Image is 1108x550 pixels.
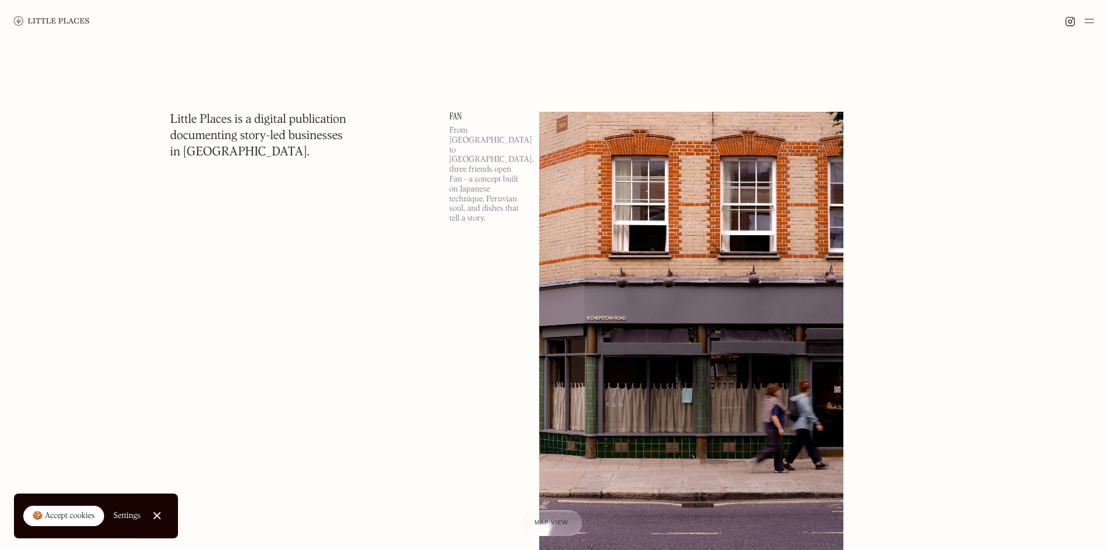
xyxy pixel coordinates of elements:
[23,506,104,527] a: 🍪 Accept cookies
[113,503,141,529] a: Settings
[113,512,141,520] div: Settings
[450,126,525,223] p: From [GEOGRAPHIC_DATA] to [GEOGRAPHIC_DATA], three friends open Fan - a concept built on Japanese...
[170,112,347,161] h1: Little Places is a digital publication documenting story-led businesses in [GEOGRAPHIC_DATA].
[145,504,169,527] a: Close Cookie Popup
[535,520,568,526] span: Map view
[33,510,95,522] div: 🍪 Accept cookies
[450,112,525,121] a: Fan
[521,510,582,536] a: Map view
[156,516,157,516] div: Close Cookie Popup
